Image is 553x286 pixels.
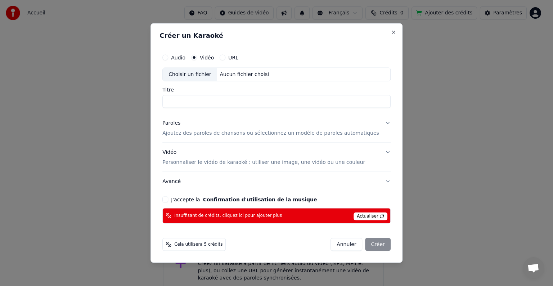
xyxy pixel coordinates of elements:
[200,55,214,60] label: Vidéo
[354,212,387,220] span: Actualiser
[163,68,217,81] div: Choisir un fichier
[162,87,391,92] label: Titre
[171,197,317,202] label: J'accepte la
[162,143,391,172] button: VidéoPersonnaliser le vidéo de karaoké : utiliser une image, une vidéo ou une couleur
[162,114,391,143] button: ParolesAjoutez des paroles de chansons ou sélectionnez un modèle de paroles automatiques
[162,158,365,166] p: Personnaliser le vidéo de karaoké : utiliser une image, une vidéo ou une couleur
[331,238,362,251] button: Annuler
[217,71,272,78] div: Aucun fichier choisi
[228,55,238,60] label: URL
[159,32,394,39] h2: Créer un Karaoké
[162,130,379,137] p: Ajoutez des paroles de chansons ou sélectionnez un modèle de paroles automatiques
[162,172,391,191] button: Avancé
[174,241,222,247] span: Cela utilisera 5 crédits
[171,55,185,60] label: Audio
[162,149,365,166] div: Vidéo
[162,120,180,127] div: Paroles
[174,213,282,219] span: Insuffisant de crédits, cliquez ici pour ajouter plus
[203,197,317,202] button: J'accepte la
